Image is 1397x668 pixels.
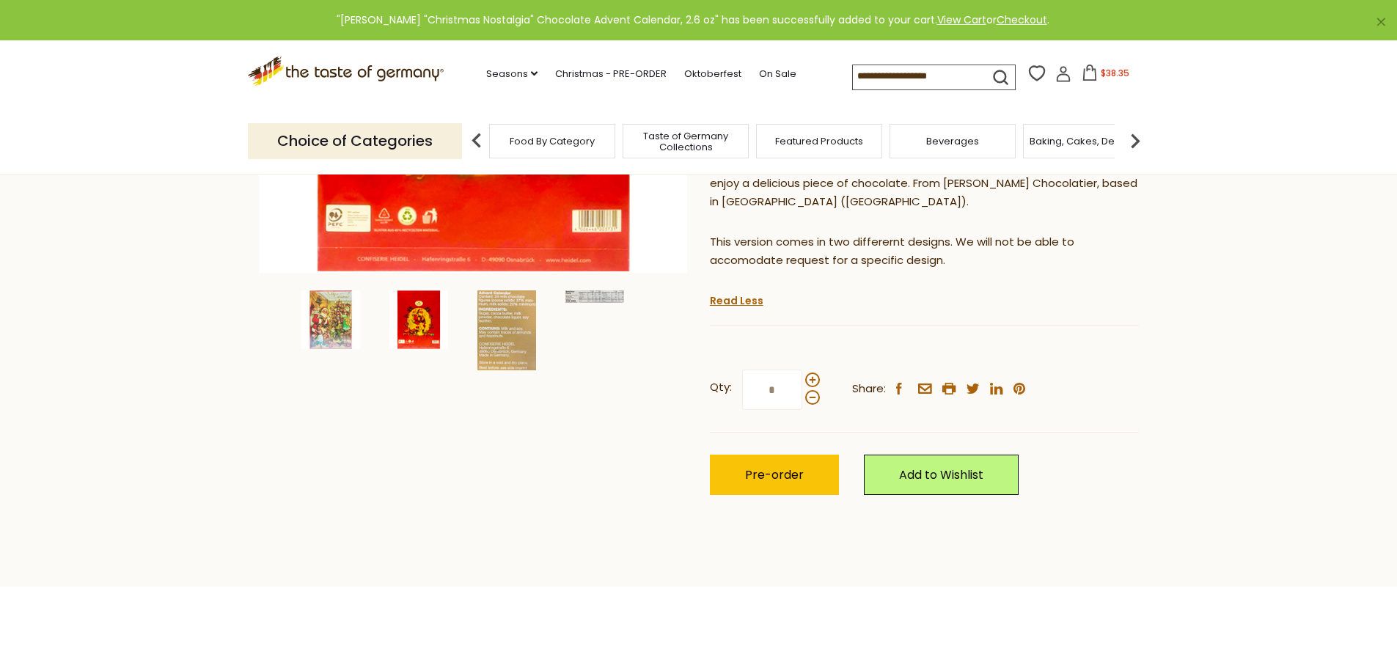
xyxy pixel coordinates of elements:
[742,370,802,410] input: Qty:
[864,455,1019,495] a: Add to Wishlist
[510,136,595,147] a: Food By Category
[555,66,667,82] a: Christmas - PRE-ORDER
[301,290,360,349] img: Heidel "Christmas Nostalgia" Chocolate Advent Calendar, 2.6 oz
[565,290,624,303] img: Heidel "Christmas Nostalgia" Chocolate Advent Calendar, 2.6 oz
[1101,67,1129,79] span: $38.35
[389,290,448,349] img: Heidel "Christmas Nostalgia" Chocolate Advent Calendar, 2.6 oz
[1376,18,1385,26] a: ×
[710,455,839,495] button: Pre-order
[710,378,732,397] strong: Qty:
[627,131,744,153] a: Taste of Germany Collections
[462,126,491,155] img: previous arrow
[248,123,462,159] p: Choice of Categories
[926,136,979,147] a: Beverages
[775,136,863,147] a: Featured Products
[1030,136,1143,147] a: Baking, Cakes, Desserts
[477,290,536,370] img: Heidel "Christmas Nostalgia" Chocolate Advent Calendar, 2.6 oz
[745,466,804,483] span: Pre-order
[1074,65,1137,87] button: $38.35
[710,233,1139,270] p: This version comes in two differernt designs. We will not be able to accomodate request for a spe...
[486,66,538,82] a: Seasons
[710,293,763,308] a: Read Less
[12,12,1374,29] div: "[PERSON_NAME] "Christmas Nostalgia" Chocolate Advent Calendar, 2.6 oz" has been successfully add...
[852,380,886,398] span: Share:
[997,12,1047,27] a: Checkout
[759,66,796,82] a: On Sale
[1121,126,1150,155] img: next arrow
[937,12,986,27] a: View Cart
[684,66,741,82] a: Oktoberfest
[710,156,1139,211] p: Your children can open one door each day between [DATE] and [DATE] and enjoy a delicious piece of...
